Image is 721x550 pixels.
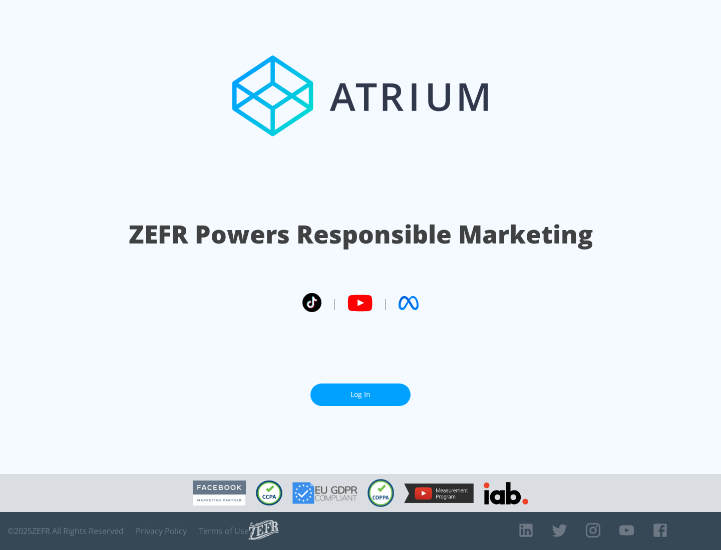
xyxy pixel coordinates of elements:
img: COPPA Compliant [368,479,394,507]
span: | [383,295,389,310]
a: Privacy Policy [136,526,187,536]
img: IAB [484,482,528,504]
img: Facebook Marketing Partner [193,480,246,506]
img: YouTube Measurement Program [404,483,474,503]
a: Terms of Use [199,526,249,536]
a: Log In [310,383,411,406]
span: | [331,295,337,310]
img: GDPR Compliant [292,482,357,504]
img: CCPA Compliant [256,480,282,505]
h1: ZEFR Powers Responsible Marketing [129,217,593,251]
span: © 2025 ZEFR All Rights Reserved [8,526,124,536]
